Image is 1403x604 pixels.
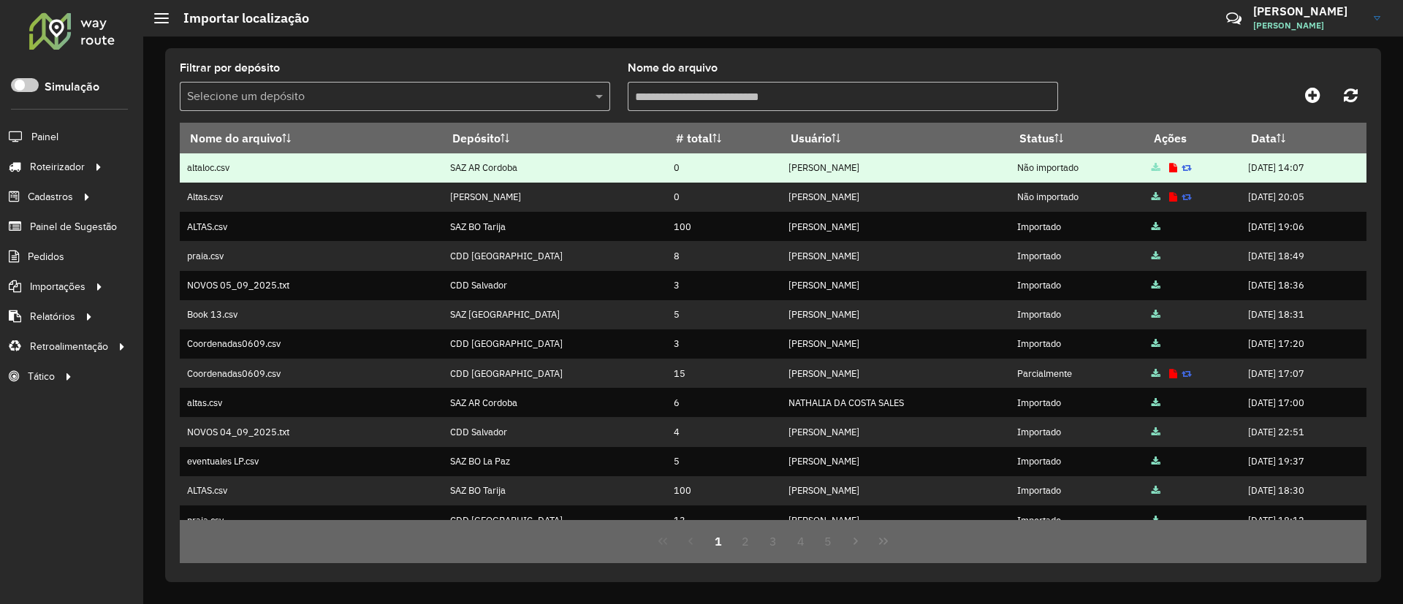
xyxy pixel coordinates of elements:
button: Next Page [842,527,870,555]
td: [PERSON_NAME] [780,153,1009,183]
td: 100 [666,476,780,505]
button: 5 [815,527,843,555]
td: 5 [666,447,780,476]
td: [DATE] 17:20 [1241,329,1366,359]
span: Importações [30,279,85,294]
td: [DATE] 18:49 [1241,241,1366,270]
a: Exibir log de erros [1169,367,1177,380]
td: 13 [666,505,780,535]
th: Usuário [780,123,1009,153]
td: [DATE] 18:36 [1241,271,1366,300]
button: 2 [731,527,759,555]
a: Arquivo completo [1152,367,1160,380]
td: 3 [666,329,780,359]
span: Painel [31,129,58,145]
label: Simulação [45,78,99,96]
td: [DATE] 18:30 [1241,476,1366,505]
td: [PERSON_NAME] [780,447,1009,476]
a: Reimportar [1182,161,1192,174]
td: [PERSON_NAME] [780,476,1009,505]
a: Arquivo completo [1152,221,1160,233]
td: [PERSON_NAME] [780,417,1009,446]
td: [PERSON_NAME] [780,212,1009,241]
button: 1 [704,527,732,555]
td: SAZ BO Tarija [443,212,666,241]
a: Arquivo completo [1152,455,1160,467]
td: Parcialmente [1009,359,1144,388]
td: Importado [1009,300,1144,329]
button: Last Page [870,527,897,555]
span: Retroalimentação [30,339,108,354]
td: [PERSON_NAME] [780,271,1009,300]
span: Roteirizador [30,159,85,175]
td: Importado [1009,329,1144,359]
td: ALTAS.csv [180,476,443,505]
td: [DATE] 20:05 [1241,183,1366,212]
a: Arquivo completo [1152,250,1160,262]
th: Depósito [443,123,666,153]
td: 8 [666,241,780,270]
td: SAZ AR Cordoba [443,388,666,417]
td: 6 [666,388,780,417]
a: Arquivo completo [1152,484,1160,497]
td: CDD [GEOGRAPHIC_DATA] [443,329,666,359]
td: [DATE] 19:06 [1241,212,1366,241]
td: Altas.csv [180,183,443,212]
a: Reimportar [1182,191,1192,203]
td: ALTAS.csv [180,212,443,241]
td: [DATE] 18:31 [1241,300,1366,329]
td: Importado [1009,241,1144,270]
td: altas.csv [180,388,443,417]
td: SAZ BO Tarija [443,476,666,505]
td: SAZ BO La Paz [443,447,666,476]
td: Importado [1009,271,1144,300]
span: Cadastros [28,189,73,204]
span: Painel de Sugestão [30,219,117,234]
td: [DATE] 17:07 [1241,359,1366,388]
button: 4 [787,527,815,555]
a: Arquivo completo [1152,514,1160,527]
h2: Importar localização [169,10,309,26]
a: Reimportar [1182,367,1192,380]
td: CDD [GEOGRAPHIC_DATA] [443,359,666,388]
td: SAZ [GEOGRAPHIC_DATA] [443,300,666,329]
a: Contato Rápido [1218,3,1250,34]
a: Arquivo completo [1152,337,1160,350]
td: NOVOS 04_09_2025.txt [180,417,443,446]
button: 3 [759,527,787,555]
td: Não importado [1009,153,1144,183]
a: Arquivo completo [1152,397,1160,409]
td: praia.csv [180,241,443,270]
td: [DATE] 14:07 [1241,153,1366,183]
td: [PERSON_NAME] [780,241,1009,270]
td: Importado [1009,447,1144,476]
td: CDD [GEOGRAPHIC_DATA] [443,241,666,270]
td: NOVOS 05_09_2025.txt [180,271,443,300]
td: praia.csv [180,505,443,535]
span: Tático [28,369,55,384]
td: altaloc.csv [180,153,443,183]
td: SAZ AR Cordoba [443,153,666,183]
th: Ações [1144,123,1241,153]
td: 100 [666,212,780,241]
td: eventuales LP.csv [180,447,443,476]
td: Não importado [1009,183,1144,212]
td: Importado [1009,388,1144,417]
td: 5 [666,300,780,329]
th: Status [1009,123,1144,153]
td: Importado [1009,476,1144,505]
span: Relatórios [30,309,75,324]
td: Coordenadas0609.csv [180,329,443,359]
h3: [PERSON_NAME] [1253,4,1363,18]
td: [PERSON_NAME] [780,329,1009,359]
a: Arquivo completo [1152,161,1160,174]
td: Importado [1009,505,1144,535]
td: 15 [666,359,780,388]
td: Importado [1009,212,1144,241]
a: Exibir log de erros [1169,161,1177,174]
td: [DATE] 17:00 [1241,388,1366,417]
label: Nome do arquivo [628,59,718,77]
td: CDD [GEOGRAPHIC_DATA] [443,505,666,535]
th: Nome do arquivo [180,123,443,153]
td: CDD Salvador [443,271,666,300]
